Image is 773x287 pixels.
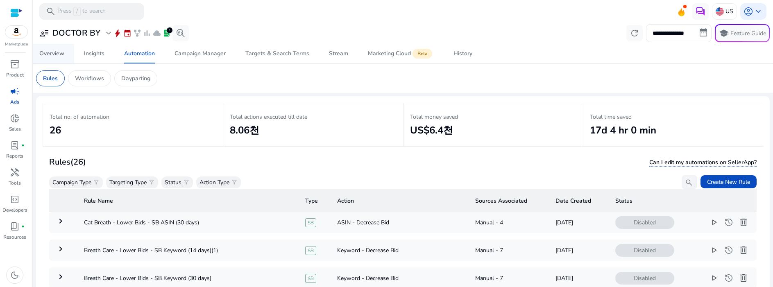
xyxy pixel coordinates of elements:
[10,270,20,280] span: dark_mode
[475,274,542,282] div: Manual - 7
[410,124,577,136] h2: US$6.4천
[6,152,23,160] p: Reports
[730,29,766,38] p: Feature Guide
[9,179,21,187] p: Tools
[709,273,719,283] span: play_arrow
[175,51,226,56] div: Campaign Manager
[10,59,20,69] span: inventory_2
[104,28,113,38] span: expand_more
[183,179,190,185] span: filter_alt
[590,124,757,136] h2: 17d 4 hr 0 min
[331,240,469,261] td: Keyword - Decrease Bid
[148,179,155,185] span: filter_alt
[685,179,693,187] span: search
[725,4,733,18] p: US
[709,217,719,227] span: play_arrow
[77,212,299,233] td: Cat Breath - Lower Bids - SB ASIN (30 days)
[10,140,20,150] span: lab_profile
[77,189,299,212] th: Rule Name
[56,244,66,254] mat-icon: keyboard_arrow_right
[737,216,750,229] button: delete
[50,113,216,121] p: Total no. of automation
[413,49,432,59] span: Beta
[39,51,64,56] div: Overview
[52,178,91,187] p: Campaign Type
[719,28,729,38] span: school
[231,179,238,185] span: filter_alt
[46,7,56,16] span: search
[167,27,172,33] div: 1
[123,29,131,37] span: event
[73,7,81,16] span: /
[299,189,330,212] th: Type
[5,26,27,38] img: amazon.svg
[707,271,721,285] button: play_arrow
[331,212,469,233] td: ASIN - Decrease Bid
[649,158,757,167] span: Can I edit my automations on SellerApp?
[124,51,155,56] div: Automation
[10,221,20,231] span: book_4
[10,167,20,177] span: handyman
[590,113,757,121] p: Total time saved
[739,217,748,227] span: delete
[163,29,171,37] span: lab_profile
[305,218,316,227] span: SB
[133,29,141,37] span: family_history
[93,179,100,185] span: filter_alt
[10,98,19,106] p: Ads
[10,86,20,96] span: campaign
[153,29,161,37] span: cloud
[630,28,639,38] span: refresh
[549,240,609,261] td: [DATE]
[724,273,734,283] span: history
[143,29,151,37] span: bar_chart
[49,157,86,167] h3: Rules (26)
[722,244,735,257] button: history
[469,189,549,212] th: Sources Associated
[709,245,719,255] span: play_arrow
[549,189,609,212] th: Date Created
[3,233,26,241] p: Resources
[77,240,299,261] td: Breath Care - Lower Bids - SB Keyword (14 days)(1)
[172,25,189,41] button: search_insights
[75,74,104,83] p: Workflows
[744,7,753,16] span: account_circle
[707,216,721,229] button: play_arrow
[39,28,49,38] span: user_attributes
[230,124,397,136] h2: 8.06천
[57,7,106,16] p: Press to search
[305,274,316,283] span: SB
[724,217,734,227] span: history
[305,246,316,255] span: SB
[199,178,229,187] p: Action Type
[707,178,750,186] span: Create New Rule
[10,194,20,204] span: code_blocks
[700,175,757,188] button: Create New Rule
[722,216,735,229] button: history
[43,74,58,83] p: Rules
[626,25,643,41] button: refresh
[737,244,750,257] button: delete
[549,212,609,233] td: [DATE]
[50,124,216,136] h2: 26
[739,245,748,255] span: delete
[56,216,66,226] mat-icon: keyboard_arrow_right
[121,74,150,83] p: Dayparting
[722,271,735,285] button: history
[475,246,542,255] div: Manual - 7
[6,71,24,79] p: Product
[615,244,674,257] span: Disabled
[21,144,25,147] span: fiber_manual_record
[609,189,757,212] th: Status
[753,7,763,16] span: keyboard_arrow_down
[176,28,186,38] span: search_insights
[615,272,674,285] span: Disabled
[9,125,21,133] p: Sales
[331,189,469,212] th: Action
[21,225,25,228] span: fiber_manual_record
[84,51,104,56] div: Insights
[230,113,397,121] p: Total actions executed till date
[475,218,542,227] div: Manual - 4
[113,29,122,37] span: bolt
[716,7,724,16] img: us.svg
